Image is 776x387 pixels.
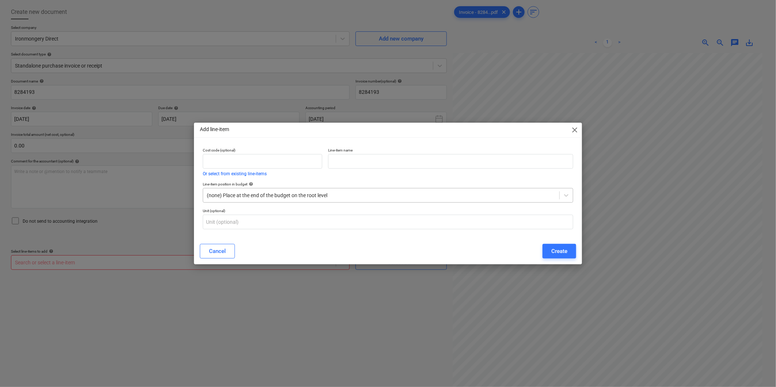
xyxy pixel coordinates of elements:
p: Unit (optional) [203,208,573,215]
p: Add line-item [200,126,229,133]
span: help [247,182,253,186]
button: Or select from existing line-items [203,172,267,176]
input: Unit (optional) [203,215,573,229]
div: Cancel [209,246,226,256]
p: Cost code (optional) [203,148,322,154]
div: Line-item position in budget [203,182,573,187]
span: close [570,126,579,134]
button: Create [543,244,576,258]
button: Cancel [200,244,235,258]
div: Create [551,246,567,256]
iframe: Chat Widget [739,352,776,387]
p: Line-item name [328,148,573,154]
